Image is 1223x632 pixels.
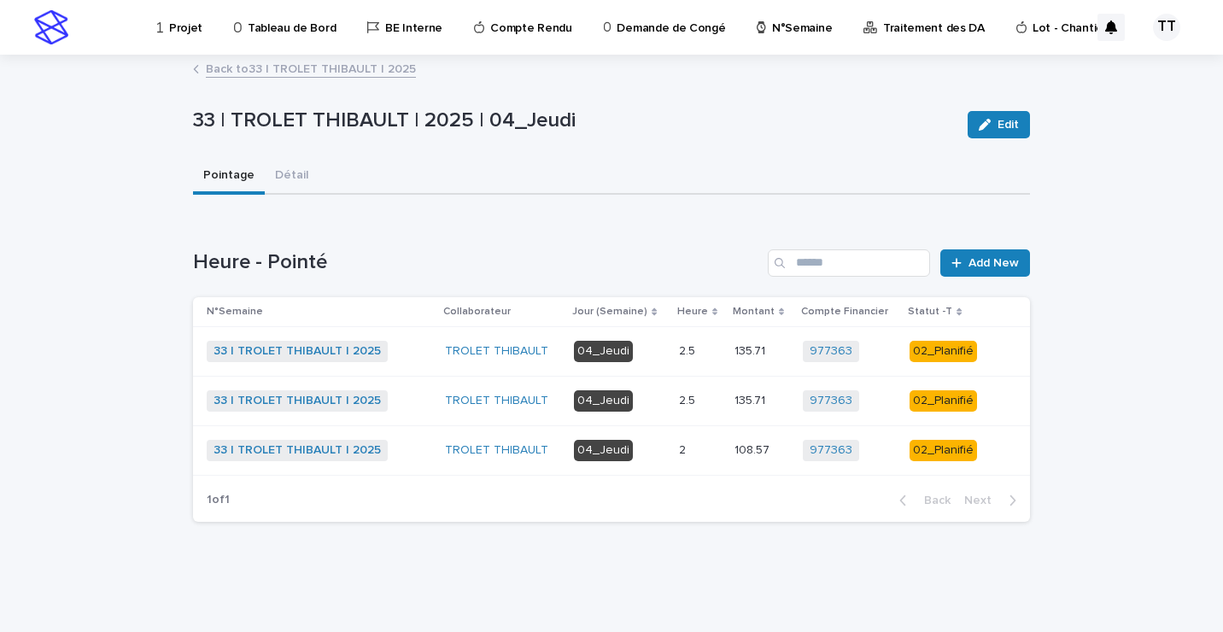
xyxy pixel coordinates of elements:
span: Add New [968,257,1019,269]
p: 2 [679,440,689,458]
p: 135.71 [734,390,769,408]
a: Add New [940,249,1030,277]
p: Collaborateur [443,302,511,321]
a: TROLET THIBAULT [445,443,548,458]
div: 02_Planifié [910,390,977,412]
p: Heure [677,302,708,321]
a: 33 | TROLET THIBAULT | 2025 [214,344,381,359]
p: 33 | TROLET THIBAULT | 2025 | 04_Jeudi [193,108,954,133]
p: Compte Financier [801,302,888,321]
button: Next [957,493,1030,508]
p: 1 of 1 [193,479,243,521]
div: TT [1153,14,1180,41]
a: 977363 [810,443,852,458]
p: N°Semaine [207,302,263,321]
p: 2.5 [679,390,699,408]
p: 135.71 [734,341,769,359]
button: Pointage [193,159,265,195]
img: stacker-logo-s-only.png [34,10,68,44]
a: TROLET THIBAULT [445,394,548,408]
div: 02_Planifié [910,440,977,461]
p: 2.5 [679,341,699,359]
a: Back to33 | TROLET THIBAULT | 2025 [206,58,416,78]
a: 977363 [810,394,852,408]
span: Back [914,494,951,506]
a: 977363 [810,344,852,359]
div: 04_Jeudi [574,341,633,362]
p: Statut -T [908,302,952,321]
p: 108.57 [734,440,773,458]
span: Edit [998,119,1019,131]
div: 02_Planifié [910,341,977,362]
tr: 33 | TROLET THIBAULT | 2025 TROLET THIBAULT 04_Jeudi2.52.5 135.71135.71 977363 02_Planifié [193,327,1030,377]
span: Next [964,494,1002,506]
button: Détail [265,159,319,195]
a: TROLET THIBAULT [445,344,548,359]
a: 33 | TROLET THIBAULT | 2025 [214,443,381,458]
p: Montant [733,302,775,321]
tr: 33 | TROLET THIBAULT | 2025 TROLET THIBAULT 04_Jeudi2.52.5 135.71135.71 977363 02_Planifié [193,376,1030,425]
div: 04_Jeudi [574,440,633,461]
button: Back [886,493,957,508]
h1: Heure - Pointé [193,250,761,275]
button: Edit [968,111,1030,138]
p: Jour (Semaine) [572,302,647,321]
input: Search [768,249,930,277]
a: 33 | TROLET THIBAULT | 2025 [214,394,381,408]
tr: 33 | TROLET THIBAULT | 2025 TROLET THIBAULT 04_Jeudi22 108.57108.57 977363 02_Planifié [193,425,1030,475]
div: 04_Jeudi [574,390,633,412]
